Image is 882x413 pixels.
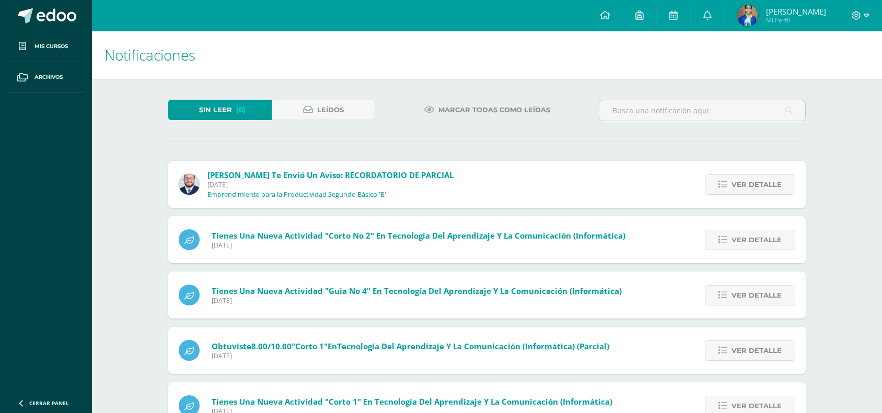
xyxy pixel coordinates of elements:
span: [PERSON_NAME] [766,6,826,17]
span: "Corto 1" [292,341,328,351]
a: Marcar todas como leídas [411,100,563,120]
span: (6) [236,100,246,120]
a: Archivos [8,62,84,93]
a: Mis cursos [8,31,84,62]
span: [DATE] [212,296,622,305]
img: 9b22d7a6af9cc3d026b7056da1c129b8.png [737,5,758,26]
span: Marcar todas como leídas [438,100,550,120]
span: Ver detalle [732,341,782,360]
span: [DATE] [212,241,625,250]
span: Leídos [317,100,344,120]
span: Tienes una nueva actividad "Corto 1" En Tecnología del Aprendizaje y la Comunicación (Informática) [212,396,612,407]
span: Tienes una nueva actividad "Guia No 4" En Tecnología del Aprendizaje y la Comunicación (Informática) [212,286,622,296]
p: Emprendimiento para la Productividad Segundo Básico 'B' [207,191,386,199]
span: [DATE] [207,180,454,189]
img: eaa624bfc361f5d4e8a554d75d1a3cf6.png [179,174,200,195]
input: Busca una notificación aquí [599,100,805,121]
span: Ver detalle [732,175,782,194]
span: 8.00/10.00 [251,341,292,351]
span: Ver detalle [732,230,782,250]
span: Notificaciones [105,45,195,65]
a: Sin leer(6) [168,100,272,120]
span: Mi Perfil [766,16,826,25]
span: Obtuviste en [212,341,609,351]
span: Tienes una nueva actividad "Corto No 2" En Tecnología del Aprendizaje y la Comunicación (Informát... [212,230,625,241]
span: Cerrar panel [29,399,69,407]
span: Archivos [34,73,63,81]
a: Leídos [272,100,375,120]
span: Tecnología del Aprendizaje y la Comunicación (Informática) (Parcial) [337,341,609,351]
span: Ver detalle [732,286,782,305]
span: [DATE] [212,351,609,360]
span: [PERSON_NAME] te envió un aviso: RECORDATORIO DE PARCIAL [207,170,454,180]
span: Mis cursos [34,42,68,51]
span: Sin leer [199,100,232,120]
